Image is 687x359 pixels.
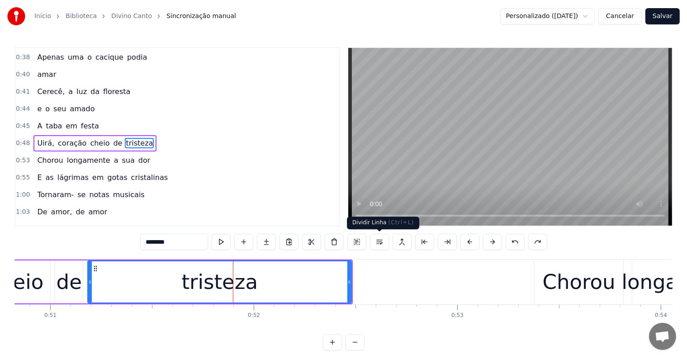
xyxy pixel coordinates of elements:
[112,189,146,200] span: musicais
[36,207,48,217] span: De
[36,86,66,97] span: Cerecê,
[130,172,169,183] span: cristalinas
[76,86,88,97] span: luz
[36,69,57,80] span: amar
[16,70,30,79] span: 0:40
[36,189,75,200] span: Tornaram-
[52,104,67,114] span: seu
[57,267,82,298] div: de
[107,224,121,234] span: tua
[66,12,97,21] a: Biblioteca
[125,138,154,148] span: tristeza
[36,138,55,148] span: Uirá,
[16,190,30,199] span: 1:00
[67,86,74,97] span: a
[16,122,30,131] span: 0:45
[57,172,90,183] span: lágrimas
[91,172,104,183] span: em
[16,53,30,62] span: 0:38
[95,52,124,62] span: cacique
[44,104,51,114] span: o
[36,155,64,165] span: Chorou
[137,155,152,165] span: dor
[16,156,30,165] span: 0:53
[113,155,119,165] span: a
[80,121,100,131] span: festa
[121,155,136,165] span: sua
[57,138,87,148] span: coração
[347,217,419,229] div: Dividir Linha
[543,267,616,298] div: Chorou
[649,323,676,350] a: Bate-papo aberto
[106,172,128,183] span: gotas
[87,207,108,217] span: amor
[598,8,642,24] button: Cancelar
[451,312,464,319] div: 0:53
[76,189,86,200] span: se
[34,12,236,21] nav: breadcrumb
[16,139,30,148] span: 0:48
[655,312,667,319] div: 0:54
[65,121,78,131] span: em
[16,173,30,182] span: 0:55
[388,219,414,226] span: ( Ctrl+L )
[645,8,680,24] button: Salvar
[16,87,30,96] span: 0:41
[66,155,111,165] span: longamente
[45,121,63,131] span: taba
[69,104,95,114] span: amado
[111,12,152,21] a: Divino Canto
[36,104,43,114] span: e
[99,224,105,234] span: é
[67,52,85,62] span: uma
[102,86,131,97] span: floresta
[34,12,51,21] a: Início
[248,312,260,319] div: 0:52
[36,121,43,131] span: A
[112,138,123,148] span: de
[16,104,30,113] span: 0:44
[70,224,98,234] span: cantar)
[75,207,85,217] span: de
[123,224,139,234] span: sina
[90,86,100,97] span: da
[88,189,110,200] span: notas
[89,138,110,148] span: cheio
[166,12,236,21] span: Sincronização manual
[181,267,258,298] div: tristeza
[86,52,93,62] span: o
[36,224,67,234] span: (Cantar,
[36,172,43,183] span: E
[36,52,65,62] span: Apenas
[7,7,25,25] img: youka
[16,225,30,234] span: 1:08
[45,172,55,183] span: as
[126,52,148,62] span: podia
[50,207,73,217] span: amor,
[44,312,57,319] div: 0:51
[16,208,30,217] span: 1:03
